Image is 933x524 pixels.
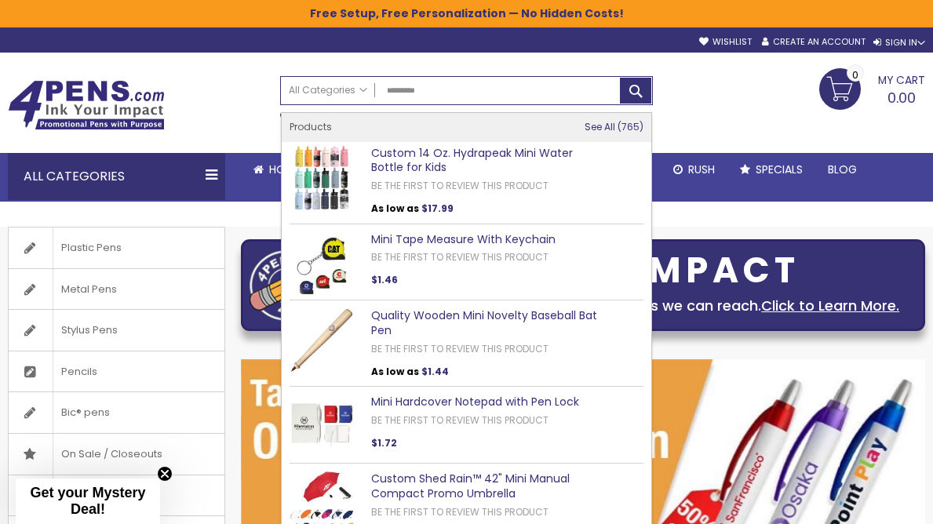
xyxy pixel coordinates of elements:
span: Gel Ink Pens [53,475,130,516]
span: 0.00 [887,88,916,107]
a: Click to Learn More. [761,296,899,315]
a: Stylus Pens [9,310,224,351]
span: As low as [371,202,419,215]
img: four_pen_logo.png [250,249,328,321]
a: All Categories [281,77,375,103]
span: Products [290,120,332,133]
span: $17.99 [421,202,454,215]
span: Blog [828,162,857,177]
a: Be the first to review this product [371,342,549,355]
div: Free shipping on pen orders over $199 [523,105,653,136]
a: Pencils [9,351,224,392]
a: On Sale / Closeouts [9,434,224,475]
span: Bic® pens [53,392,118,433]
span: Stylus Pens [53,310,126,351]
span: $1.44 [421,365,449,378]
img: Quality Wooden Mini Novelty Baseball Bat Pen [290,308,354,373]
span: See All [585,120,615,133]
a: 0.00 0 [819,68,925,107]
div: All Categories [8,153,225,200]
span: Rush [688,162,715,177]
span: As low as [371,365,419,378]
span: Pencils [53,351,105,392]
span: Get your Mystery Deal! [30,485,145,517]
a: Plastic Pens [9,227,224,268]
span: All Categories [289,84,367,96]
iframe: Google Customer Reviews [804,482,933,524]
a: Custom Shed Rain™ 42" Mini Manual Compact Promo Umbrella [371,471,570,501]
a: Be the first to review this product [371,413,549,427]
span: Specials [756,162,803,177]
img: 4Pens Custom Pens and Promotional Products [8,80,165,130]
a: Be the first to review this product [371,505,549,519]
span: Home [269,162,301,177]
span: $1.46 [371,273,398,286]
a: Be the first to review this product [371,250,549,264]
a: Mini Hardcover Notepad with Pen Lock [371,394,579,409]
img: Custom 14 Oz. Hydrapeak Mini Water Bottle for Kids [290,146,354,210]
a: Bic® pens [9,392,224,433]
a: Home [241,153,313,187]
a: Be the first to review this product [371,179,549,192]
div: Get your Mystery Deal!Close teaser [16,479,160,524]
a: Gel Ink Pens [9,475,224,516]
a: See All 765 [585,121,643,133]
a: Quality Wooden Mini Novelty Baseball Bat Pen [371,307,597,338]
a: Custom 14 Oz. Hydrapeak Mini Water Bottle for Kids [371,145,573,176]
span: 0 [852,67,858,82]
a: Create an Account [762,36,866,48]
span: $1.72 [371,436,397,449]
a: Metal Pens [9,269,224,310]
a: Rush [661,153,727,187]
a: Specials [727,153,815,187]
a: Mini Tape Measure With Keychain [371,231,556,247]
span: Metal Pens [53,269,125,310]
button: Close teaser [157,466,173,482]
img: Mini Tape Measure With Keychain [290,232,354,297]
a: Wishlist [699,36,752,48]
a: Blog [815,153,869,187]
span: Plastic Pens [53,227,129,268]
div: Sign In [873,37,925,49]
span: 765 [618,120,643,133]
span: On Sale / Closeouts [53,434,170,475]
img: Mini Hardcover Notepad with Pen Lock [290,395,354,459]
